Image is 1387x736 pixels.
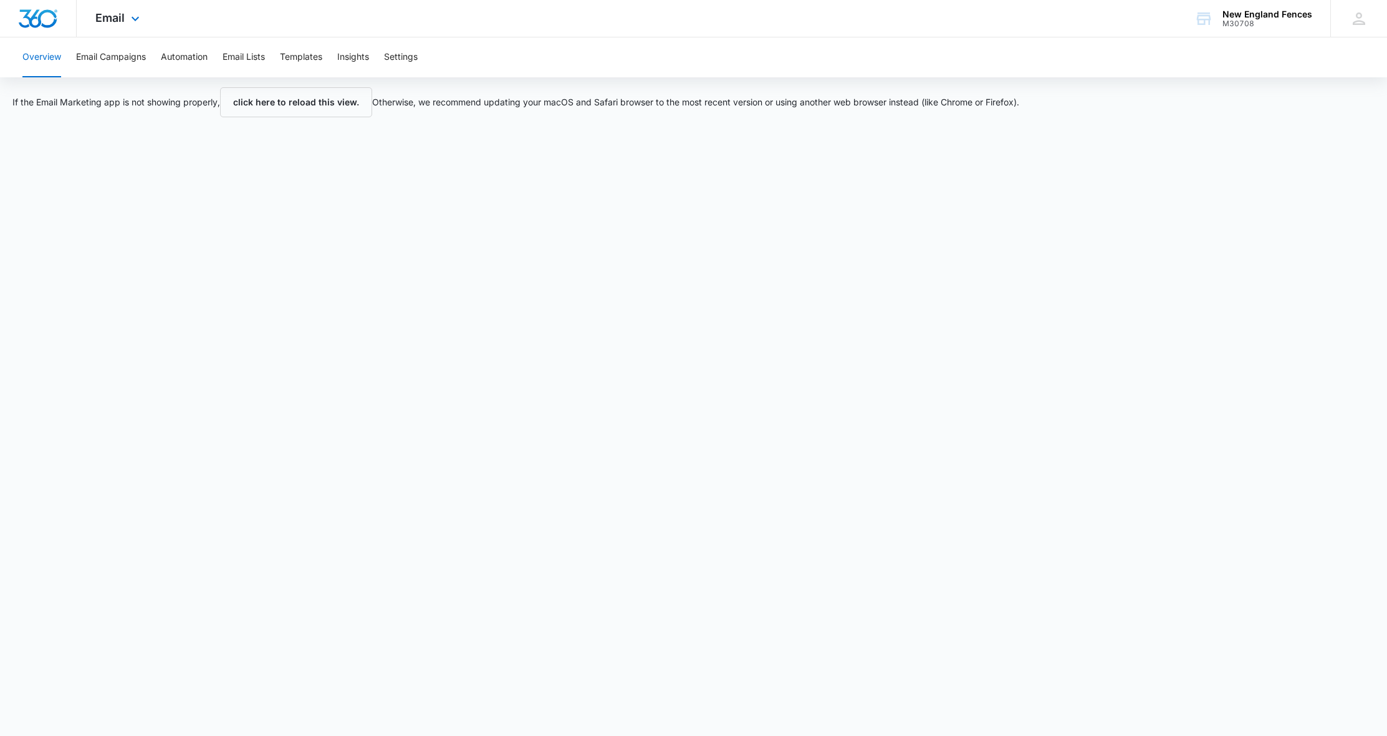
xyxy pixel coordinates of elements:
div: account name [1222,9,1312,19]
button: Email Campaigns [76,37,146,77]
div: account id [1222,19,1312,28]
button: Overview [22,37,61,77]
button: Insights [337,37,369,77]
span: Email [95,11,125,24]
button: click here to reload this view. [220,87,372,117]
button: Email Lists [223,37,265,77]
p: If the Email Marketing app is not showing properly, Otherwise, we recommend updating your macOS a... [12,87,1019,117]
button: Templates [280,37,322,77]
button: Automation [161,37,208,77]
button: Settings [384,37,418,77]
